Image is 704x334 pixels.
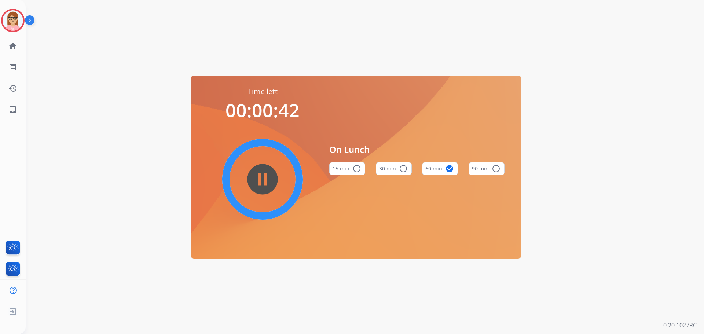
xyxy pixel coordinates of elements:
mat-icon: home [8,41,17,50]
span: Time left [248,87,278,97]
button: 15 min [329,162,365,175]
span: 00:00:42 [225,98,300,123]
mat-icon: radio_button_unchecked [352,164,361,173]
p: 0.20.1027RC [663,321,697,330]
span: On Lunch [329,143,505,156]
mat-icon: list_alt [8,63,17,71]
img: avatar [3,10,23,31]
button: 30 min [376,162,412,175]
mat-icon: radio_button_unchecked [399,164,408,173]
mat-icon: check_circle [445,164,454,173]
mat-icon: history [8,84,17,93]
button: 90 min [469,162,505,175]
mat-icon: inbox [8,105,17,114]
button: 60 min [422,162,458,175]
mat-icon: radio_button_unchecked [492,164,500,173]
mat-icon: pause_circle_filled [258,175,267,184]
